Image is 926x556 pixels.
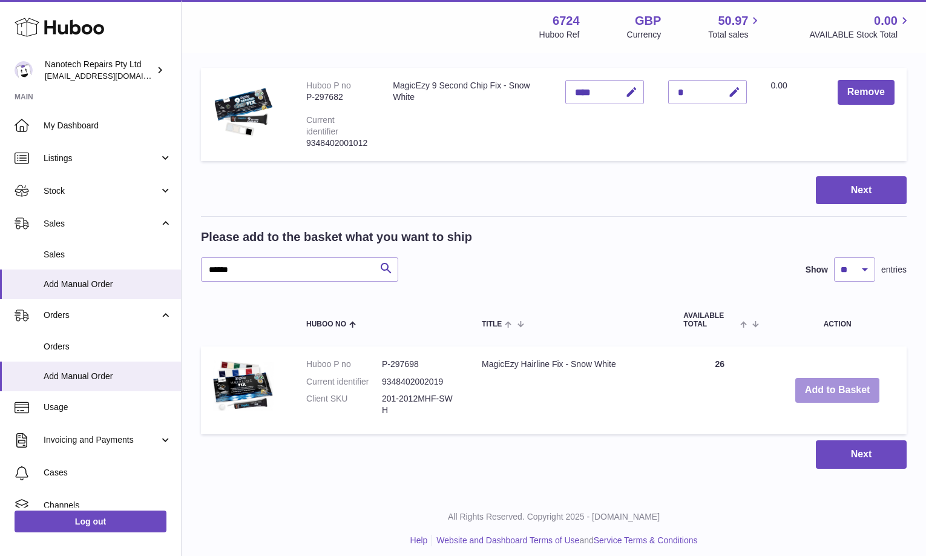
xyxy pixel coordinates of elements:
[44,120,172,131] span: My Dashboard
[44,309,159,321] span: Orders
[881,264,907,276] span: entries
[306,115,338,136] div: Current identifier
[553,13,580,29] strong: 6724
[306,320,346,328] span: Huboo no
[15,511,166,532] a: Log out
[306,359,382,370] dt: Huboo P no
[306,393,382,416] dt: Client SKU
[795,378,880,403] button: Add to Basket
[708,29,762,41] span: Total sales
[708,13,762,41] a: 50.97 Total sales
[671,346,768,435] td: 26
[44,434,159,446] span: Invoicing and Payments
[771,81,787,90] span: 0.00
[382,393,458,416] dd: 201-2012MHF-SWH
[306,91,369,103] div: P-297682
[806,264,828,276] label: Show
[306,81,351,90] div: Huboo P no
[306,376,382,388] dt: Current identifier
[213,80,274,139] img: MagicEzy 9 Second Chip Fix - Snow White
[44,185,159,197] span: Stock
[809,13,911,41] a: 0.00 AVAILABLE Stock Total
[594,535,698,545] a: Service Terms & Conditions
[44,341,172,352] span: Orders
[768,300,907,340] th: Action
[809,29,911,41] span: AVAILABLE Stock Total
[683,312,737,328] span: AVAILABLE Total
[838,80,895,105] button: Remove
[44,500,172,511] span: Channels
[410,535,428,545] a: Help
[44,249,172,260] span: Sales
[874,13,898,29] span: 0.00
[627,29,662,41] div: Currency
[44,153,159,164] span: Listings
[816,440,907,469] button: Next
[44,279,172,290] span: Add Manual Order
[213,359,274,412] img: MagicEzy Hairline Fix - Snow White
[436,535,579,545] a: Website and Dashboard Terms of Use
[44,467,172,478] span: Cases
[718,13,748,29] span: 50.97
[482,320,502,328] span: Title
[816,176,907,205] button: Next
[44,402,172,413] span: Usage
[191,511,916,523] p: All Rights Reserved. Copyright 2025 - [DOMAIN_NAME]
[382,376,458,388] dd: 9348402002019
[15,61,33,79] img: info@nanotechrepairs.com
[45,59,154,82] div: Nanotech Repairs Pty Ltd
[539,29,580,41] div: Huboo Ref
[470,346,671,435] td: MagicEzy Hairline Fix - Snow White
[44,218,159,230] span: Sales
[381,68,553,161] td: MagicEzy 9 Second Chip Fix - Snow White
[45,71,178,81] span: [EMAIL_ADDRESS][DOMAIN_NAME]
[432,535,697,546] li: and
[306,137,369,149] div: 9348402001012
[635,13,661,29] strong: GBP
[44,371,172,382] span: Add Manual Order
[201,229,472,245] h2: Please add to the basket what you want to ship
[382,359,458,370] dd: P-297698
